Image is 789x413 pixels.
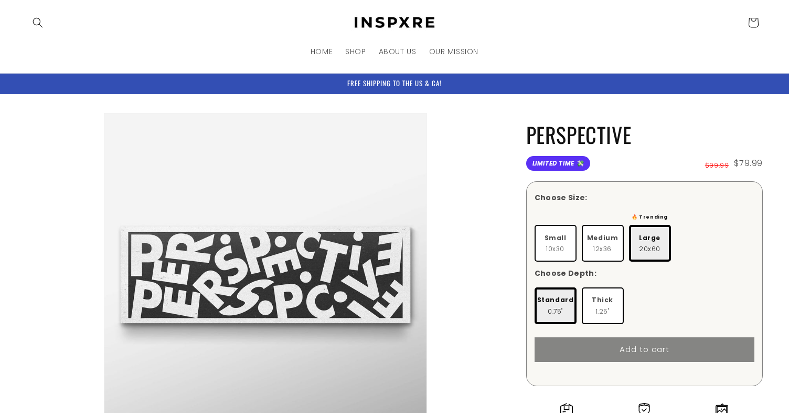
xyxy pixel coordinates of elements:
span: Small [545,232,567,244]
a: OUR MISSION [423,40,485,63]
span: Limited Time 💸 [526,156,590,171]
label: 0.75" [535,287,577,324]
span: $99.99 [705,160,729,171]
a: INSPXRE [344,11,446,35]
summary: Search [26,11,49,34]
label: 12x36 [582,225,624,262]
a: ABOUT US [372,40,423,63]
div: Announcement [26,74,763,94]
button: Add to cart [535,337,754,362]
span: Large [639,232,660,244]
div: 🔥 Trending [629,212,671,222]
label: 20x60 [629,225,671,262]
span: Medium [587,232,619,244]
span: $79.99 [734,156,763,171]
div: Choose Depth: [535,268,597,279]
span: Standard [537,294,574,306]
div: Choose Size: [535,192,588,203]
span: ABOUT US [379,47,417,56]
span: SHOP [345,47,366,56]
label: 10x30 [535,225,577,262]
span: FREE SHIPPING TO THE US & CA! [347,78,442,88]
a: HOME [304,40,339,63]
a: SHOP [339,40,372,63]
span: OUR MISSION [429,47,479,56]
h1: PERSPECTIVE [526,121,763,148]
img: INSPXRE [347,15,442,31]
span: HOME [311,47,333,56]
label: 1.25" [582,287,624,324]
span: Thick [592,294,613,306]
